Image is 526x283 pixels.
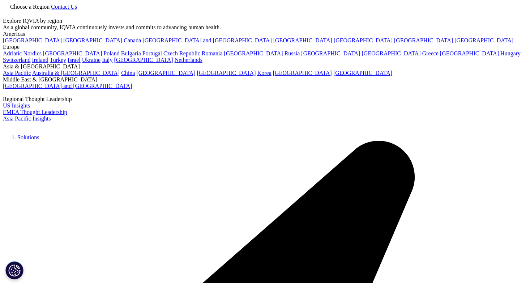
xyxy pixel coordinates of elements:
a: [GEOGRAPHIC_DATA] [63,37,122,43]
a: Israel [68,57,81,63]
a: Russia [285,50,300,56]
span: Choose a Region [10,4,50,10]
a: [GEOGRAPHIC_DATA] [224,50,283,56]
a: Australia & [GEOGRAPHIC_DATA] [32,70,120,76]
a: Netherlands [175,57,202,63]
div: Regional Thought Leadership [3,96,523,102]
a: Asia Pacific [3,70,31,76]
div: Middle East & [GEOGRAPHIC_DATA] [3,76,523,83]
a: [GEOGRAPHIC_DATA] [440,50,499,56]
a: Canada [124,37,141,43]
div: Explore IQVIA by region [3,18,523,24]
a: Romania [202,50,223,56]
a: [GEOGRAPHIC_DATA] [333,70,392,76]
a: Switzerland [3,57,30,63]
a: Adriatic [3,50,22,56]
a: Bulgaria [121,50,141,56]
a: Greece [422,50,439,56]
a: EMEA Thought Leadership [3,109,67,115]
a: [GEOGRAPHIC_DATA] and [GEOGRAPHIC_DATA] [3,83,132,89]
a: China [121,70,135,76]
a: [GEOGRAPHIC_DATA] [362,50,421,56]
a: [GEOGRAPHIC_DATA] [273,70,332,76]
a: [GEOGRAPHIC_DATA] [301,50,360,56]
a: Poland [103,50,119,56]
div: Asia & [GEOGRAPHIC_DATA] [3,63,523,70]
a: [GEOGRAPHIC_DATA] [114,57,173,63]
div: As a global community, IQVIA continuously invests and commits to advancing human health. [3,24,523,31]
a: US Insights [3,102,30,109]
a: Contact Us [51,4,77,10]
a: Asia Pacific Insights [3,115,51,122]
a: Ireland [32,57,48,63]
a: Korea [257,70,271,76]
a: [GEOGRAPHIC_DATA] and [GEOGRAPHIC_DATA] [142,37,271,43]
a: [GEOGRAPHIC_DATA] [3,37,62,43]
a: Italy [102,57,112,63]
a: [GEOGRAPHIC_DATA] [197,70,256,76]
a: [GEOGRAPHIC_DATA] [136,70,195,76]
button: Configuración de cookies [5,261,23,279]
a: Czech Republic [163,50,200,56]
a: Nordics [23,50,42,56]
a: [GEOGRAPHIC_DATA] [43,50,102,56]
a: [GEOGRAPHIC_DATA] [334,37,393,43]
a: [GEOGRAPHIC_DATA] [454,37,513,43]
a: [GEOGRAPHIC_DATA] [273,37,332,43]
a: Solutions [17,134,39,140]
a: Ukraine [82,57,101,63]
a: Turkey [50,57,66,63]
div: Americas [3,31,523,37]
a: Portugal [142,50,162,56]
a: [GEOGRAPHIC_DATA] [394,37,453,43]
div: Europe [3,44,523,50]
a: Hungary [500,50,521,56]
